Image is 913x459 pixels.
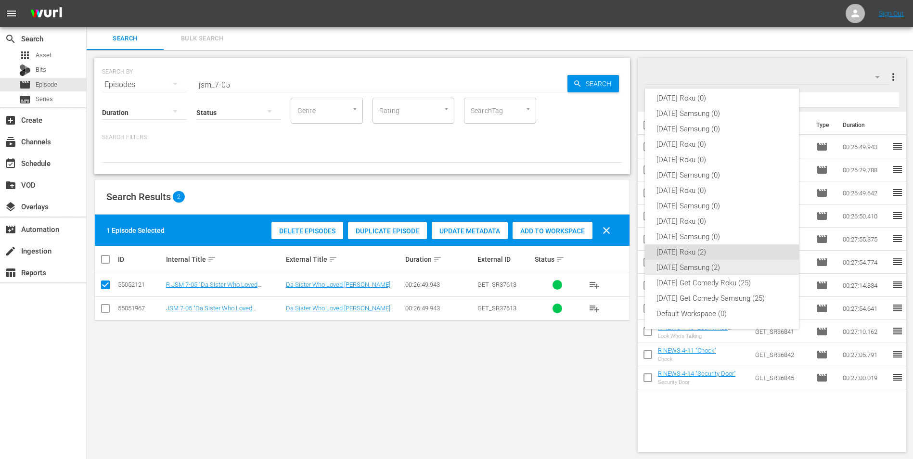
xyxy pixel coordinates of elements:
[656,90,787,106] div: [DATE] Roku (0)
[656,183,787,198] div: [DATE] Roku (0)
[656,275,787,291] div: [DATE] Get Comedy Roku (25)
[656,260,787,275] div: [DATE] Samsung (2)
[656,106,787,121] div: [DATE] Samsung (0)
[656,167,787,183] div: [DATE] Samsung (0)
[656,152,787,167] div: [DATE] Roku (0)
[656,137,787,152] div: [DATE] Roku (0)
[656,198,787,214] div: [DATE] Samsung (0)
[656,229,787,244] div: [DATE] Samsung (0)
[656,291,787,306] div: [DATE] Get Comedy Samsung (25)
[656,306,787,321] div: Default Workspace (0)
[656,121,787,137] div: [DATE] Samsung (0)
[656,244,787,260] div: [DATE] Roku (2)
[656,214,787,229] div: [DATE] Roku (0)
